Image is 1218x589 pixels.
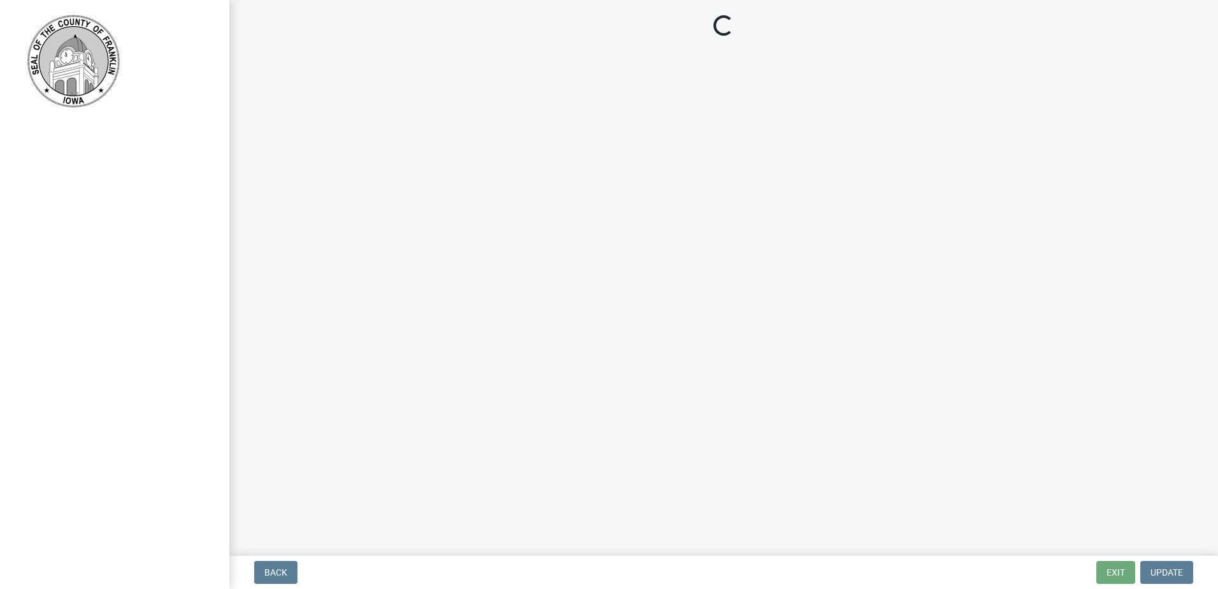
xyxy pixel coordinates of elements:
span: Update [1150,567,1183,578]
span: Back [264,567,287,578]
button: Update [1140,561,1193,584]
img: Franklin County, Iowa [25,13,121,109]
button: Back [254,561,297,584]
button: Exit [1096,561,1135,584]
